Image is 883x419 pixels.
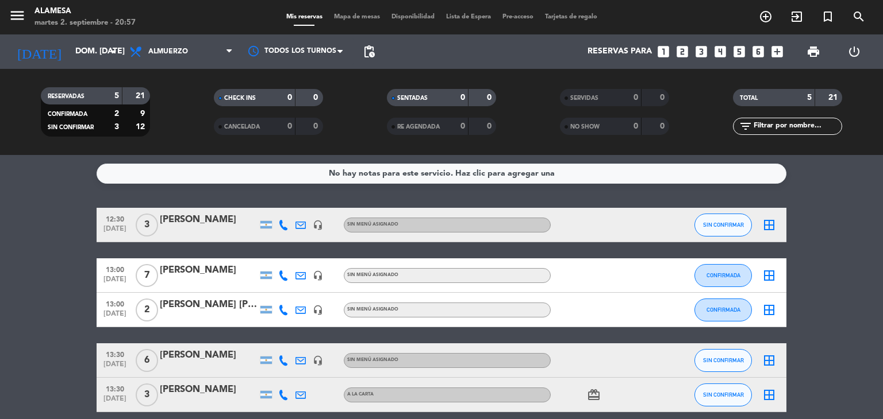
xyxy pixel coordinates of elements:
div: [PERSON_NAME] [160,348,258,363]
i: looks_one [656,44,671,59]
span: Mis reservas [281,14,328,20]
span: Almuerzo [148,48,188,56]
span: 2 [136,298,158,321]
span: Sin menú asignado [347,273,398,277]
strong: 0 [660,94,667,102]
div: LOG OUT [834,34,874,69]
button: CONFIRMADA [694,264,752,287]
span: SIN CONFIRMAR [703,357,744,363]
span: RE AGENDADA [397,124,440,130]
i: border_all [762,218,776,232]
strong: 5 [807,94,812,102]
span: CONFIRMADA [48,111,87,117]
span: [DATE] [101,310,129,323]
i: looks_3 [694,44,709,59]
button: CONFIRMADA [694,298,752,321]
i: menu [9,7,26,24]
span: A LA CARTA [347,392,374,397]
span: 13:00 [101,262,129,276]
strong: 0 [460,122,465,130]
strong: 0 [634,122,638,130]
i: looks_two [675,44,690,59]
div: [PERSON_NAME] [160,263,258,278]
span: CHECK INS [224,95,256,101]
div: [PERSON_NAME] [PERSON_NAME] [160,297,258,312]
span: 7 [136,264,158,287]
span: SIN CONFIRMAR [48,125,94,130]
i: headset_mic [313,220,323,230]
div: Alamesa [34,6,136,17]
strong: 0 [287,122,292,130]
span: Tarjetas de regalo [539,14,603,20]
strong: 0 [287,94,292,102]
i: border_all [762,354,776,367]
i: headset_mic [313,305,323,315]
span: 3 [136,383,158,406]
span: Lista de Espera [440,14,497,20]
button: SIN CONFIRMAR [694,349,752,372]
span: [DATE] [101,276,129,289]
span: SIN CONFIRMAR [703,391,744,398]
strong: 12 [136,123,147,131]
span: Mapa de mesas [328,14,386,20]
span: SERVIDAS [570,95,598,101]
i: border_all [762,303,776,317]
button: menu [9,7,26,28]
i: looks_6 [751,44,766,59]
i: border_all [762,388,776,402]
span: 13:30 [101,382,129,395]
span: SENTADAS [397,95,428,101]
i: add_circle_outline [759,10,773,24]
div: martes 2. septiembre - 20:57 [34,17,136,29]
strong: 0 [313,94,320,102]
i: border_all [762,269,776,282]
button: SIN CONFIRMAR [694,383,752,406]
strong: 3 [114,123,119,131]
span: RESERVADAS [48,94,85,99]
div: [PERSON_NAME] [160,382,258,397]
span: 6 [136,349,158,372]
span: 13:30 [101,347,129,360]
span: print [807,45,820,59]
strong: 9 [140,110,147,118]
i: exit_to_app [790,10,804,24]
span: Sin menú asignado [347,358,398,362]
span: Pre-acceso [497,14,539,20]
span: Sin menú asignado [347,307,398,312]
strong: 0 [487,94,494,102]
span: Disponibilidad [386,14,440,20]
strong: 0 [313,122,320,130]
strong: 2 [114,110,119,118]
span: 3 [136,214,158,236]
strong: 0 [660,122,667,130]
div: No hay notas para este servicio. Haz clic para agregar una [329,167,555,180]
span: 13:00 [101,297,129,310]
div: [PERSON_NAME] [160,212,258,227]
i: headset_mic [313,270,323,281]
span: CONFIRMADA [707,307,740,313]
input: Filtrar por nombre... [753,120,842,133]
button: SIN CONFIRMAR [694,214,752,236]
span: TOTAL [740,95,758,101]
span: [DATE] [101,395,129,408]
i: filter_list [739,119,753,133]
strong: 21 [136,92,147,100]
i: power_settings_new [847,45,861,59]
i: looks_5 [732,44,747,59]
i: looks_4 [713,44,728,59]
strong: 0 [634,94,638,102]
span: CONFIRMADA [707,272,740,278]
span: SIN CONFIRMAR [703,222,744,228]
span: 12:30 [101,212,129,225]
span: Sin menú asignado [347,222,398,227]
span: [DATE] [101,225,129,238]
span: pending_actions [362,45,376,59]
i: [DATE] [9,39,70,64]
span: Reservas para [588,47,652,56]
i: turned_in_not [821,10,835,24]
i: arrow_drop_down [107,45,121,59]
strong: 21 [828,94,840,102]
strong: 0 [487,122,494,130]
strong: 0 [460,94,465,102]
span: CANCELADA [224,124,260,130]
